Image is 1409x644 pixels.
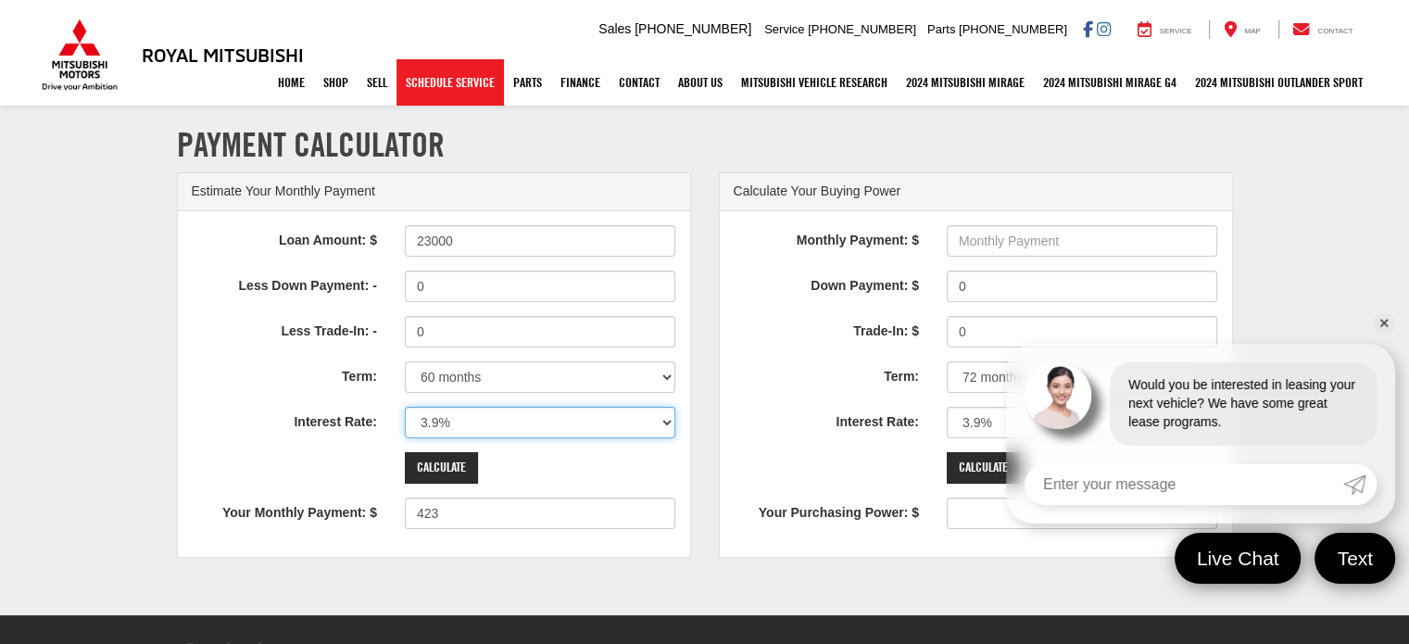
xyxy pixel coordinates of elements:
[1083,21,1093,36] a: Facebook: Click to visit our Facebook page
[598,21,631,36] span: Sales
[314,59,358,106] a: Shop
[1175,533,1302,584] a: Live Chat
[610,59,669,106] a: Contact
[1160,27,1192,35] span: Service
[669,59,732,106] a: About Us
[405,225,676,257] input: Loan Amount
[1343,464,1377,505] a: Submit
[720,173,1232,211] div: Calculate Your Buying Power
[178,498,391,523] label: Your Monthly Payment: $
[947,271,1218,302] input: Down Payment
[178,173,690,211] div: Estimate Your Monthly Payment
[1034,59,1186,106] a: 2024 Mitsubishi Mirage G4
[1124,20,1206,39] a: Service
[405,452,478,484] input: Calculate
[720,225,933,250] label: Monthly Payment: $
[720,316,933,341] label: Trade-In: $
[142,44,304,65] h3: Royal Mitsubishi
[959,22,1067,36] span: [PHONE_NUMBER]
[1097,21,1111,36] a: Instagram: Click to visit our Instagram page
[1278,20,1367,39] a: Contact
[178,407,391,432] label: Interest Rate:
[720,407,933,432] label: Interest Rate:
[1327,546,1382,571] span: Text
[947,225,1218,257] input: Monthly Payment
[1110,362,1377,446] div: Would you be interested in leasing your next vehicle? We have some great lease programs.
[732,59,897,106] a: Mitsubishi Vehicle Research
[720,271,933,296] label: Down Payment: $
[897,59,1034,106] a: 2024 Mitsubishi Mirage
[1025,464,1343,505] input: Enter your message
[178,271,391,296] label: Less Down Payment: -
[178,316,391,341] label: Less Trade-In: -
[720,361,933,386] label: Term:
[358,59,396,106] a: Sell
[551,59,610,106] a: Finance
[177,126,1233,163] h1: Payment Calculator
[720,498,933,523] label: Your Purchasing Power: $
[1186,59,1372,106] a: 2024 Mitsubishi Outlander SPORT
[1209,20,1274,39] a: Map
[1244,27,1260,35] span: Map
[947,452,1020,484] input: Calculate
[1315,533,1395,584] a: Text
[178,361,391,386] label: Term:
[1025,362,1091,429] img: Agent profile photo
[635,21,751,36] span: [PHONE_NUMBER]
[178,225,391,250] label: Loan Amount: $
[1317,27,1352,35] span: Contact
[396,59,504,106] a: Schedule Service: Opens in a new tab
[504,59,551,106] a: Parts: Opens in a new tab
[764,22,804,36] span: Service
[269,59,314,106] a: Home
[927,22,955,36] span: Parts
[808,22,916,36] span: [PHONE_NUMBER]
[38,19,121,91] img: Mitsubishi
[1188,546,1289,571] span: Live Chat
